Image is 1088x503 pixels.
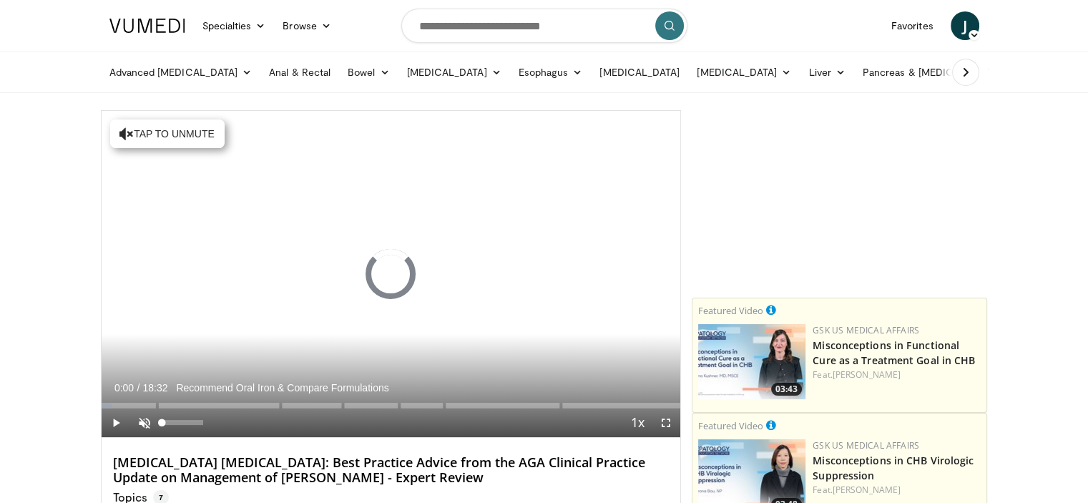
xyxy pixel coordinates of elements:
[688,58,800,87] a: [MEDICAL_DATA]
[800,58,853,87] a: Liver
[623,409,652,437] button: Playback Rate
[813,338,975,367] a: Misconceptions in Functional Cure as a Treatment Goal in CHB
[510,58,592,87] a: Esophagus
[771,383,802,396] span: 03:43
[260,58,339,87] a: Anal & Rectal
[102,403,681,409] div: Progress Bar
[591,58,688,87] a: [MEDICAL_DATA]
[109,19,185,33] img: VuMedi Logo
[732,110,947,289] iframe: Advertisement
[102,409,130,437] button: Play
[401,9,687,43] input: Search topics, interventions
[162,420,203,425] div: Volume Level
[142,382,167,394] span: 18:32
[698,304,763,317] small: Featured Video
[339,58,398,87] a: Bowel
[813,324,919,336] a: GSK US Medical Affairs
[652,409,680,437] button: Fullscreen
[130,409,159,437] button: Unmute
[698,324,805,399] img: 946a363f-977e-482f-b70f-f1516cc744c3.jpg.150x105_q85_crop-smart_upscale.jpg
[883,11,942,40] a: Favorites
[951,11,979,40] a: J
[114,382,134,394] span: 0:00
[274,11,340,40] a: Browse
[176,381,388,394] span: Recommend Oral Iron & Compare Formulations
[833,368,901,381] a: [PERSON_NAME]
[698,324,805,399] a: 03:43
[854,58,1021,87] a: Pancreas & [MEDICAL_DATA]
[813,439,919,451] a: GSK US Medical Affairs
[813,454,974,482] a: Misconceptions in CHB Virologic Suppression
[194,11,275,40] a: Specialties
[110,119,225,148] button: Tap to unmute
[813,484,981,497] div: Feat.
[813,368,981,381] div: Feat.
[137,382,140,394] span: /
[113,455,670,486] h4: [MEDICAL_DATA] [MEDICAL_DATA]: Best Practice Advice from the AGA Clinical Practice Update on Mana...
[833,484,901,496] a: [PERSON_NAME]
[102,111,681,438] video-js: Video Player
[101,58,261,87] a: Advanced [MEDICAL_DATA]
[698,419,763,432] small: Featured Video
[398,58,510,87] a: [MEDICAL_DATA]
